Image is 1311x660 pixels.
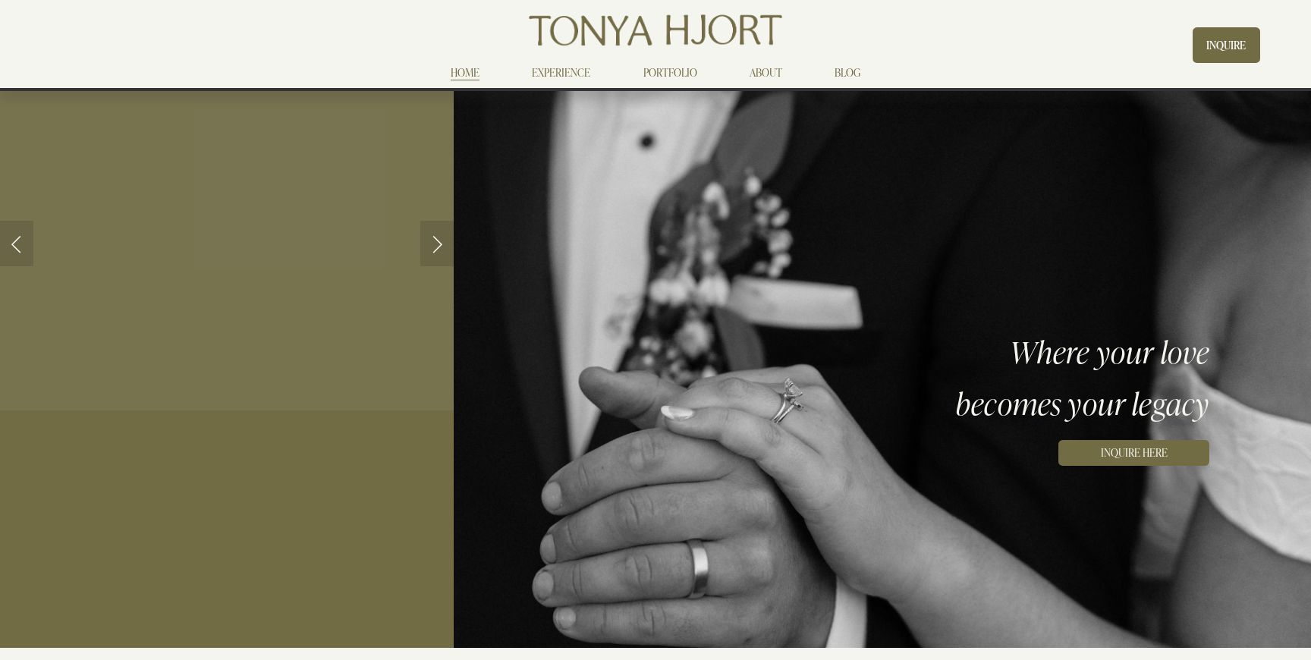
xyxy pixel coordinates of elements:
a: INQUIRE [1193,27,1259,63]
a: ABOUT [750,64,782,82]
h3: becomes your legacy [806,388,1209,419]
img: Tonya Hjort [526,9,784,52]
a: INQUIRE HERE [1058,440,1209,466]
a: BLOG [835,64,860,82]
a: HOME [451,64,479,82]
a: Next Slide [420,221,454,266]
h3: Where your love [806,336,1209,367]
a: PORTFOLIO [643,64,697,82]
a: EXPERIENCE [532,64,590,82]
